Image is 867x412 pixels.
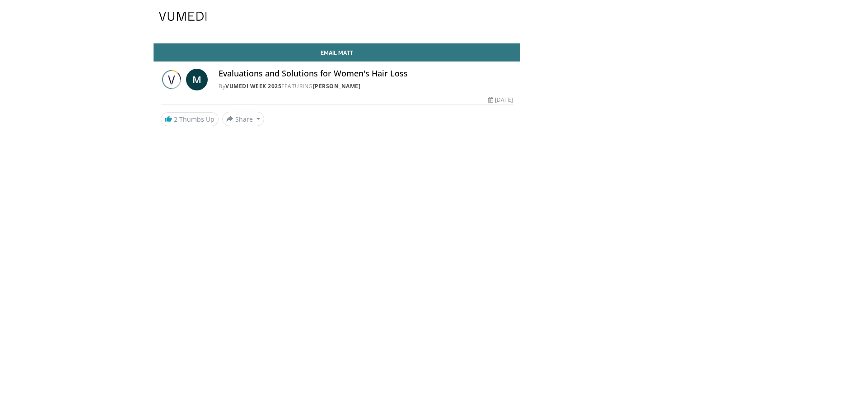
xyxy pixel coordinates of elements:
a: Email Matt [154,43,520,62]
a: 2 Thumbs Up [161,112,219,126]
img: VuMedi Logo [159,12,207,21]
a: M [186,69,208,90]
img: Vumedi Week 2025 [161,69,182,90]
a: Vumedi Week 2025 [225,82,281,90]
button: Share [222,112,264,126]
a: [PERSON_NAME] [313,82,361,90]
h4: Evaluations and Solutions for Women's Hair Loss [219,69,513,79]
span: 2 [174,115,177,123]
div: By FEATURING [219,82,513,90]
div: [DATE] [488,96,513,104]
